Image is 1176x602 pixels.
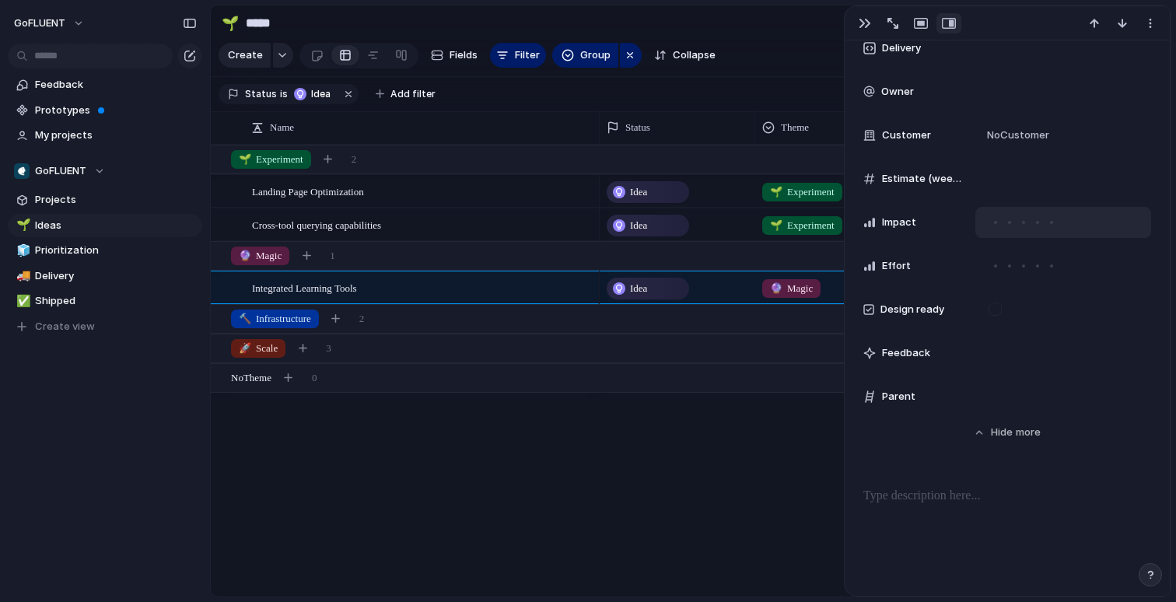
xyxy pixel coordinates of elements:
[8,214,202,237] a: 🌱Ideas
[648,43,722,68] button: Collapse
[390,87,436,101] span: Add filter
[16,242,27,260] div: 🧊
[239,313,251,324] span: 🔨
[312,370,317,386] span: 0
[239,248,282,264] span: Magic
[515,47,540,63] span: Filter
[630,184,647,200] span: Idea
[239,250,251,261] span: 🔮
[552,43,618,68] button: Group
[770,282,782,294] span: 🔮
[8,159,202,183] button: GoFLUENT
[239,342,251,354] span: 🚀
[625,120,650,135] span: Status
[35,128,197,143] span: My projects
[8,315,202,338] button: Create view
[239,153,251,165] span: 🌱
[326,341,331,356] span: 3
[14,218,30,233] button: 🌱
[882,128,931,143] span: Customer
[280,87,288,101] span: is
[270,120,294,135] span: Name
[8,99,202,122] a: Prototypes
[882,258,911,274] span: Effort
[882,171,963,187] span: Estimate (weeks)
[770,281,813,296] span: Magic
[35,103,197,118] span: Prototypes
[770,218,835,233] span: Experiment
[35,77,197,93] span: Feedback
[222,12,239,33] div: 🌱
[352,152,357,167] span: 2
[673,47,716,63] span: Collapse
[882,389,915,404] span: Parent
[289,86,338,103] button: Idea
[366,83,445,105] button: Add filter
[580,47,611,63] span: Group
[8,264,202,288] a: 🚚Delivery
[359,311,365,327] span: 2
[16,216,27,234] div: 🌱
[490,43,546,68] button: Filter
[8,289,202,313] a: ✅Shipped
[630,281,647,296] span: Idea
[882,215,916,230] span: Impact
[330,248,335,264] span: 1
[450,47,478,63] span: Fields
[770,219,782,231] span: 🌱
[35,293,197,309] span: Shipped
[35,163,86,179] span: GoFLUENT
[14,293,30,309] button: ✅
[881,84,914,100] span: Owner
[219,43,271,68] button: Create
[35,243,197,258] span: Prioritization
[239,341,278,356] span: Scale
[425,43,484,68] button: Fields
[880,302,944,317] span: Design ready
[239,311,311,327] span: Infrastructure
[8,188,202,212] a: Projects
[252,182,364,200] span: Landing Page Optimization
[7,11,93,36] button: goFLUENT
[311,87,334,101] span: Idea
[16,292,27,310] div: ✅
[35,268,197,284] span: Delivery
[245,87,277,101] span: Status
[277,86,291,103] button: is
[16,267,27,285] div: 🚚
[14,16,65,31] span: goFLUENT
[781,120,809,135] span: Theme
[252,278,357,296] span: Integrated Learning Tools
[770,184,835,200] span: Experiment
[35,218,197,233] span: Ideas
[231,370,271,386] span: No Theme
[882,40,921,56] span: Delivery
[228,47,263,63] span: Create
[8,73,202,96] a: Feedback
[14,243,30,258] button: 🧊
[863,418,1151,446] button: Hidemore
[770,186,782,198] span: 🌱
[8,124,202,147] a: My projects
[218,11,243,36] button: 🌱
[1016,425,1041,440] span: more
[35,319,95,334] span: Create view
[14,268,30,284] button: 🚚
[630,218,647,233] span: Idea
[35,192,197,208] span: Projects
[882,345,930,361] span: Feedback
[982,128,1049,143] span: No Customer
[252,215,381,233] span: Cross-tool querying capabilities
[8,239,202,262] a: 🧊Prioritization
[239,152,303,167] span: Experiment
